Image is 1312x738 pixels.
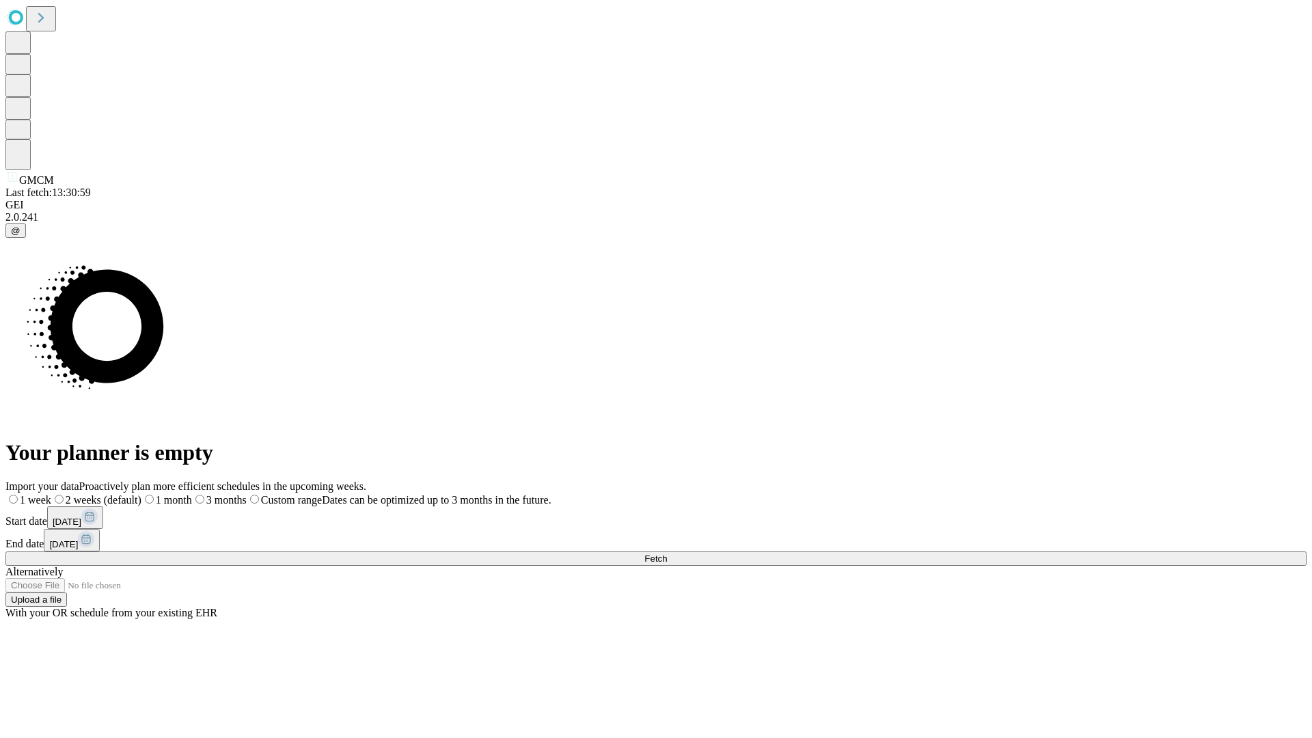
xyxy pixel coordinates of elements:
[5,187,91,198] span: Last fetch: 13:30:59
[5,480,79,492] span: Import your data
[5,211,1307,223] div: 2.0.241
[5,551,1307,566] button: Fetch
[250,495,259,504] input: Custom rangeDates can be optimized up to 3 months in the future.
[20,494,51,506] span: 1 week
[47,506,103,529] button: [DATE]
[79,480,366,492] span: Proactively plan more efficient schedules in the upcoming weeks.
[19,174,54,186] span: GMCM
[195,495,204,504] input: 3 months
[44,529,100,551] button: [DATE]
[206,494,247,506] span: 3 months
[5,199,1307,211] div: GEI
[261,494,322,506] span: Custom range
[5,506,1307,529] div: Start date
[322,494,551,506] span: Dates can be optimized up to 3 months in the future.
[53,517,81,527] span: [DATE]
[5,566,63,577] span: Alternatively
[5,529,1307,551] div: End date
[644,553,667,564] span: Fetch
[145,495,154,504] input: 1 month
[5,223,26,238] button: @
[5,440,1307,465] h1: Your planner is empty
[66,494,141,506] span: 2 weeks (default)
[5,592,67,607] button: Upload a file
[49,539,78,549] span: [DATE]
[5,607,217,618] span: With your OR schedule from your existing EHR
[55,495,64,504] input: 2 weeks (default)
[11,225,20,236] span: @
[9,495,18,504] input: 1 week
[156,494,192,506] span: 1 month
